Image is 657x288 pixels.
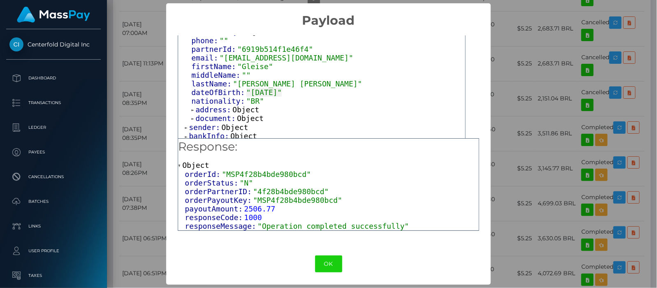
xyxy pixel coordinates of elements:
span: document: [195,114,237,123]
p: Dashboard [9,72,98,84]
span: email: [191,53,219,62]
p: Cancellations [9,171,98,183]
p: Transactions [9,97,98,109]
span: "6919b514f1e46f4" [237,45,313,53]
span: "N" [240,179,253,187]
span: middleName: [191,71,241,79]
span: dateOfBirth: [191,88,246,97]
p: Payees [9,146,98,158]
img: Centerfold Digital Inc [9,37,23,51]
span: beneficiary: [189,27,244,36]
span: "[DATE]" [246,88,282,97]
span: Object [230,132,257,140]
span: "[PERSON_NAME] [PERSON_NAME]" [233,79,362,88]
p: Ledger [9,121,98,134]
span: "[EMAIL_ADDRESS][DOMAIN_NAME]" [220,53,353,62]
span: nationality: [191,97,246,105]
h2: Payload [166,3,491,28]
span: "Operation completed successfully" [258,222,409,230]
span: orderPayoutKey: [185,196,253,204]
h5: Response: [178,139,478,155]
span: "" [242,71,251,79]
span: firstName: [191,62,237,71]
span: orderPartnerID: [185,187,253,196]
span: Object [182,161,209,170]
p: Links [9,220,98,232]
span: responseCode: [185,213,244,222]
span: responseMessage: [185,222,258,230]
p: Batches [9,195,98,208]
span: "" [220,36,229,45]
p: Taxes [9,269,98,282]
button: OK [315,255,342,272]
span: orderStatus: [185,179,239,187]
span: orderId: [185,170,222,179]
span: address: [195,105,232,114]
span: sender: [189,123,221,132]
span: lastName: [191,79,233,88]
span: "BR" [246,97,264,105]
span: 2506.77 [244,204,276,213]
span: partnerId: [191,45,237,53]
span: phone: [191,36,219,45]
span: bankInfo: [189,132,230,140]
span: Object [244,27,271,36]
span: 1000 [244,213,262,222]
span: "MSP4f28b4bde980bcd" [253,196,342,204]
span: Centerfold Digital Inc [6,41,101,48]
span: Object [221,123,248,132]
span: "4f28b4bde980bcd" [253,187,329,196]
p: User Profile [9,245,98,257]
span: "MSP4f28b4bde980bcd" [222,170,311,179]
span: Object [232,105,259,114]
span: Object [237,114,264,123]
span: "Gleise" [237,62,273,71]
img: MassPay Logo [17,7,90,23]
span: payoutAmount: [185,204,244,213]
